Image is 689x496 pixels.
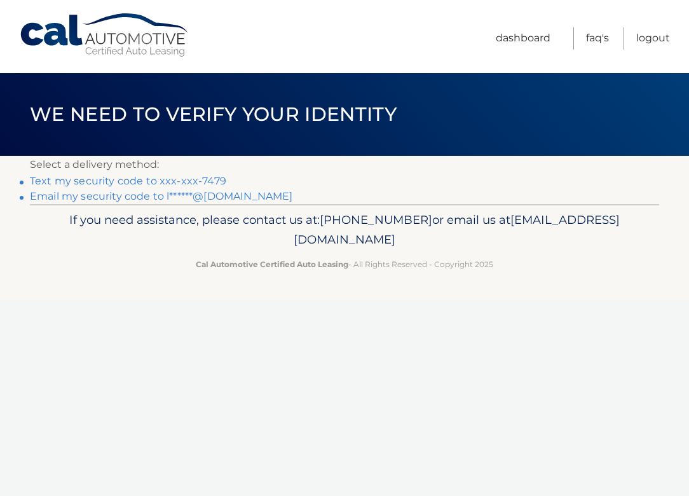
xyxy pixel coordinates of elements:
[586,27,609,50] a: FAQ's
[30,102,397,126] span: We need to verify your identity
[49,258,640,271] p: - All Rights Reserved - Copyright 2025
[19,13,191,58] a: Cal Automotive
[30,175,226,187] a: Text my security code to xxx-xxx-7479
[196,259,348,269] strong: Cal Automotive Certified Auto Leasing
[49,210,640,251] p: If you need assistance, please contact us at: or email us at
[496,27,550,50] a: Dashboard
[30,190,293,202] a: Email my security code to l******@[DOMAIN_NAME]
[320,212,432,227] span: [PHONE_NUMBER]
[636,27,670,50] a: Logout
[30,156,659,174] p: Select a delivery method:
